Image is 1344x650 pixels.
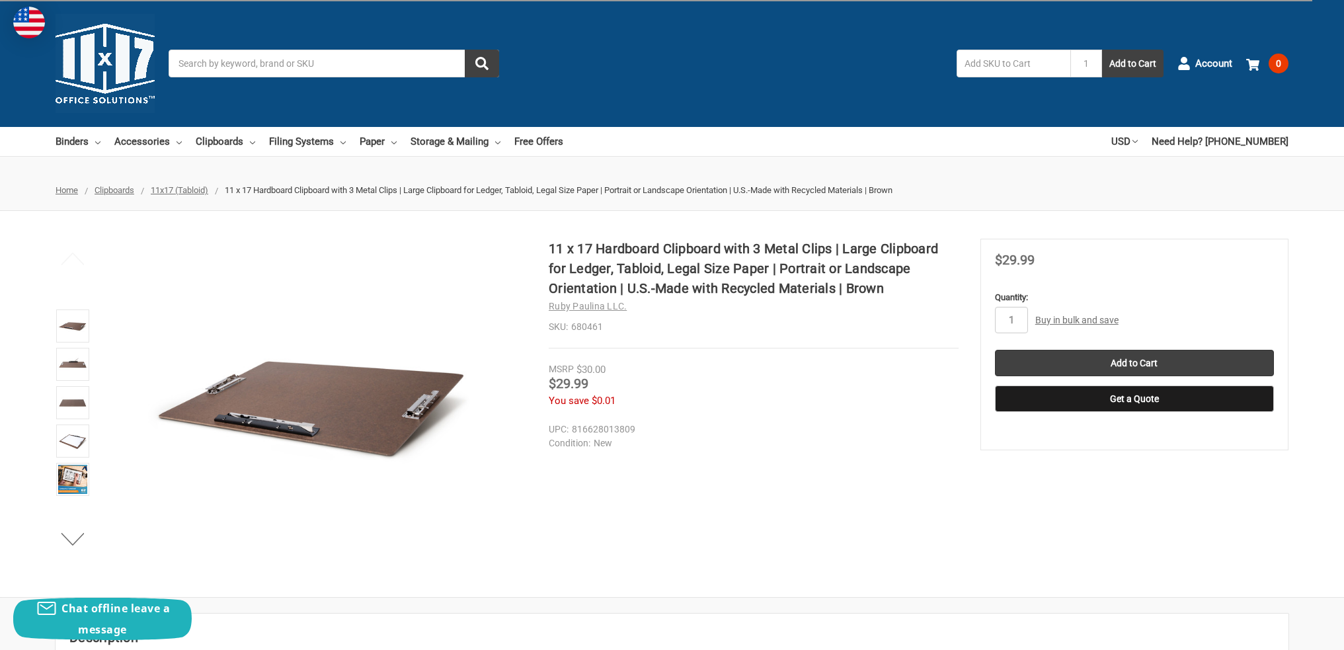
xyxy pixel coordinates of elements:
[1246,46,1288,81] a: 0
[58,388,87,417] img: 17x11 Clipboard Acrylic Panel Featuring an 8" Hinge Clip Black
[95,185,134,195] a: Clipboards
[514,127,563,156] a: Free Offers
[58,311,87,341] img: 17x11 Clipboard Hardboard Panel Featuring 3 Clips Brown
[56,127,100,156] a: Binders
[69,628,1275,647] h2: Description
[1177,46,1232,81] a: Account
[13,598,192,640] button: Chat offline leave a message
[58,465,87,494] img: 11 x 17 Hardboard Clipboard with 3 Metal Clips | Large Clipboard for Ledger, Tabloid, Legal Size ...
[995,386,1274,412] button: Get a Quote
[169,50,499,77] input: Search by keyword, brand or SKU
[196,127,255,156] a: Clipboards
[58,427,87,456] img: 11 x 17 Hardboard Clipboard with 3 Metal Clips | Large Clipboard for Ledger, Tabloid, Legal Size ...
[58,350,87,379] img: 11 x 17 Hardboard Clipboard with 3 Metal Clips | Large Clipboard for Ledger, Tabloid, Legal Size ...
[549,376,588,391] span: $29.99
[549,436,953,450] dd: New
[114,127,182,156] a: Accessories
[56,14,155,113] img: 11x17.com
[225,185,892,195] span: 11 x 17 Hardboard Clipboard with 3 Metal Clips | Large Clipboard for Ledger, Tabloid, Legal Size ...
[61,601,170,637] span: Chat offline leave a message
[549,362,574,376] div: MSRP
[576,364,606,376] span: $30.00
[549,423,953,436] dd: 816628013809
[995,291,1274,304] label: Quantity:
[269,127,346,156] a: Filing Systems
[1235,614,1344,650] iframe: Google Customer Reviews
[549,320,959,334] dd: 680461
[549,301,627,311] a: Ruby Paulina LLC.
[53,245,93,272] button: Previous
[56,185,78,195] a: Home
[13,7,45,38] img: duty and tax information for United States
[1152,127,1288,156] a: Need Help? [PHONE_NUMBER]
[1035,315,1119,325] a: Buy in bulk and save
[1195,56,1232,71] span: Account
[549,436,590,450] dt: Condition:
[549,320,568,334] dt: SKU:
[1269,54,1288,73] span: 0
[1111,127,1138,156] a: USD
[995,252,1035,268] span: $29.99
[549,423,569,436] dt: UPC:
[549,395,589,407] span: You save
[53,526,93,552] button: Next
[1102,50,1164,77] button: Add to Cart
[592,395,615,407] span: $0.01
[957,50,1070,77] input: Add SKU to Cart
[549,239,959,298] h1: 11 x 17 Hardboard Clipboard with 3 Metal Clips | Large Clipboard for Ledger, Tabloid, Legal Size ...
[360,127,397,156] a: Paper
[148,239,479,569] img: 17x11 Clipboard Hardboard Panel Featuring 3 Clips Brown
[995,350,1274,376] input: Add to Cart
[151,185,208,195] a: 11x17 (Tabloid)
[411,127,500,156] a: Storage & Mailing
